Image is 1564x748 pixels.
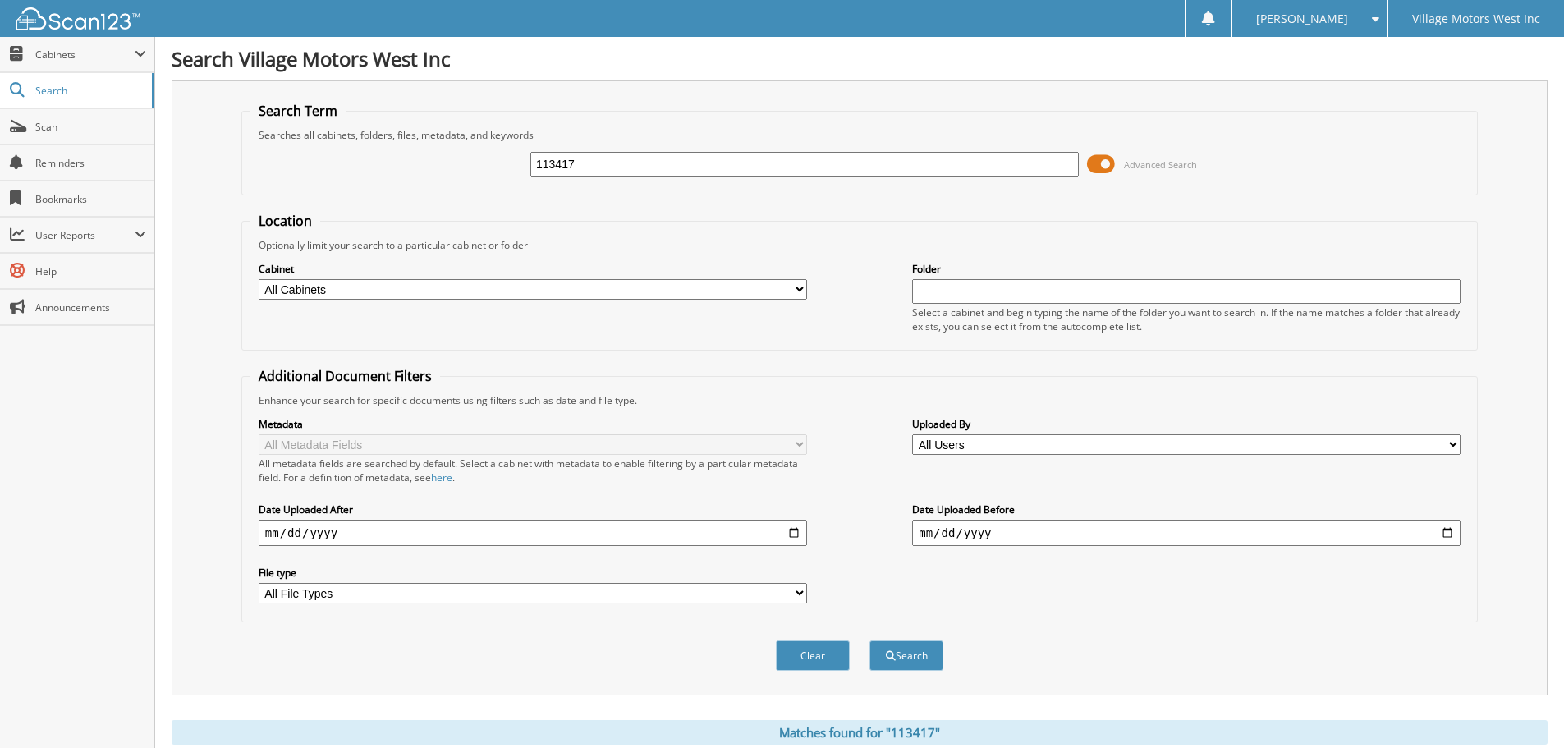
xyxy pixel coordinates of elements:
[250,102,346,120] legend: Search Term
[35,192,146,206] span: Bookmarks
[250,212,320,230] legend: Location
[259,566,807,580] label: File type
[259,262,807,276] label: Cabinet
[1124,158,1197,171] span: Advanced Search
[35,301,146,314] span: Announcements
[35,120,146,134] span: Scan
[35,264,146,278] span: Help
[259,502,807,516] label: Date Uploaded After
[259,457,807,484] div: All metadata fields are searched by default. Select a cabinet with metadata to enable filtering b...
[250,128,1469,142] div: Searches all cabinets, folders, files, metadata, and keywords
[172,45,1548,72] h1: Search Village Motors West Inc
[250,367,440,385] legend: Additional Document Filters
[912,417,1461,431] label: Uploaded By
[259,520,807,546] input: start
[35,156,146,170] span: Reminders
[776,640,850,671] button: Clear
[16,7,140,30] img: scan123-logo-white.svg
[912,502,1461,516] label: Date Uploaded Before
[1256,14,1348,24] span: [PERSON_NAME]
[869,640,943,671] button: Search
[912,305,1461,333] div: Select a cabinet and begin typing the name of the folder you want to search in. If the name match...
[250,393,1469,407] div: Enhance your search for specific documents using filters such as date and file type.
[259,417,807,431] label: Metadata
[35,48,135,62] span: Cabinets
[431,470,452,484] a: here
[912,520,1461,546] input: end
[172,720,1548,745] div: Matches found for "113417"
[35,228,135,242] span: User Reports
[912,262,1461,276] label: Folder
[250,238,1469,252] div: Optionally limit your search to a particular cabinet or folder
[35,84,144,98] span: Search
[1412,14,1540,24] span: Village Motors West Inc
